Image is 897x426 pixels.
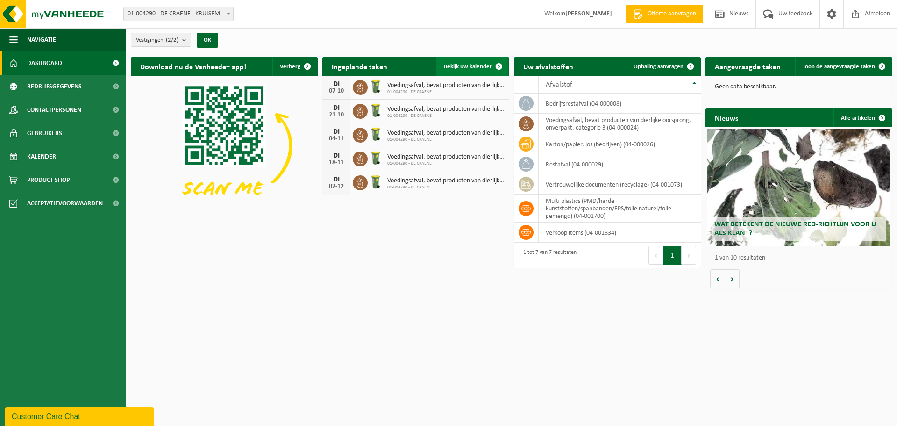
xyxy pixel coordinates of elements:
img: WB-0140-HPE-GN-50 [368,174,384,190]
p: 1 van 10 resultaten [715,255,888,261]
div: 07-10 [327,88,346,94]
td: multi plastics (PMD/harde kunststoffen/spanbanden/EPS/folie naturel/folie gemengd) (04-001700) [539,195,701,223]
button: OK [197,33,218,48]
h2: Uw afvalstoffen [514,57,583,75]
strong: [PERSON_NAME] [565,10,612,17]
a: Bekijk uw kalender [436,57,508,76]
a: Offerte aanvragen [626,5,703,23]
h2: Ingeplande taken [322,57,397,75]
div: DI [327,104,346,112]
span: Dashboard [27,51,62,75]
td: restafval (04-000029) [539,154,701,174]
span: Afvalstof [546,81,572,88]
span: 01-004290 - DE CRAENE [387,89,505,95]
span: Kalender [27,145,56,168]
button: Previous [648,246,663,265]
span: Contactpersonen [27,98,81,122]
img: Download de VHEPlus App [131,76,318,216]
a: Alle artikelen [833,108,891,127]
img: WB-0140-HPE-GN-50 [368,102,384,118]
span: Voedingsafval, bevat producten van dierlijke oorsprong, onverpakt, categorie 3 [387,177,505,185]
a: Wat betekent de nieuwe RED-richtlijn voor u als klant? [707,129,890,246]
div: DI [327,176,346,183]
span: Toon de aangevraagde taken [803,64,875,70]
td: vertrouwelijke documenten (recyclage) (04-001073) [539,174,701,195]
img: WB-0140-HPE-GN-50 [368,126,384,142]
span: Gebruikers [27,122,62,145]
h2: Aangevraagde taken [705,57,790,75]
p: Geen data beschikbaar. [715,84,883,90]
span: Bekijk uw kalender [444,64,492,70]
count: (2/2) [166,37,178,43]
div: 18-11 [327,159,346,166]
div: 21-10 [327,112,346,118]
span: Voedingsafval, bevat producten van dierlijke oorsprong, onverpakt, categorie 3 [387,130,505,137]
div: 04-11 [327,136,346,142]
span: 01-004290 - DE CRAENE [387,161,505,166]
span: Offerte aanvragen [645,9,698,19]
span: 01-004290 - DE CRAENE [387,113,505,119]
button: Vorige [710,269,725,288]
div: DI [327,128,346,136]
span: Bedrijfsgegevens [27,75,82,98]
span: 01-004290 - DE CRAENE [387,185,505,190]
h2: Nieuws [705,108,747,127]
img: WB-0140-HPE-GN-50 [368,79,384,94]
button: Volgende [725,269,740,288]
iframe: chat widget [5,405,156,426]
button: Vestigingen(2/2) [131,33,191,47]
span: Product Shop [27,168,70,192]
span: Voedingsafval, bevat producten van dierlijke oorsprong, onverpakt, categorie 3 [387,153,505,161]
span: Acceptatievoorwaarden [27,192,103,215]
span: Ophaling aanvragen [634,64,683,70]
div: DI [327,152,346,159]
span: Vestigingen [136,33,178,47]
span: 01-004290 - DE CRAENE - KRUISEM [124,7,233,21]
span: 01-004290 - DE CRAENE [387,137,505,143]
div: 02-12 [327,183,346,190]
img: WB-0140-HPE-GN-50 [368,150,384,166]
span: Voedingsafval, bevat producten van dierlijke oorsprong, onverpakt, categorie 3 [387,82,505,89]
div: DI [327,80,346,88]
div: 1 tot 7 van 7 resultaten [519,245,577,266]
span: Navigatie [27,28,56,51]
a: Ophaling aanvragen [626,57,700,76]
span: Wat betekent de nieuwe RED-richtlijn voor u als klant? [714,221,876,237]
td: verkoop items (04-001834) [539,223,701,243]
span: 01-004290 - DE CRAENE - KRUISEM [123,7,234,21]
span: Voedingsafval, bevat producten van dierlijke oorsprong, onverpakt, categorie 3 [387,106,505,113]
span: Verberg [280,64,300,70]
td: karton/papier, los (bedrijven) (04-000026) [539,134,701,154]
button: Verberg [272,57,317,76]
h2: Download nu de Vanheede+ app! [131,57,256,75]
td: bedrijfsrestafval (04-000008) [539,94,701,114]
button: Next [682,246,696,265]
button: 1 [663,246,682,265]
td: voedingsafval, bevat producten van dierlijke oorsprong, onverpakt, categorie 3 (04-000024) [539,114,701,134]
a: Toon de aangevraagde taken [795,57,891,76]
